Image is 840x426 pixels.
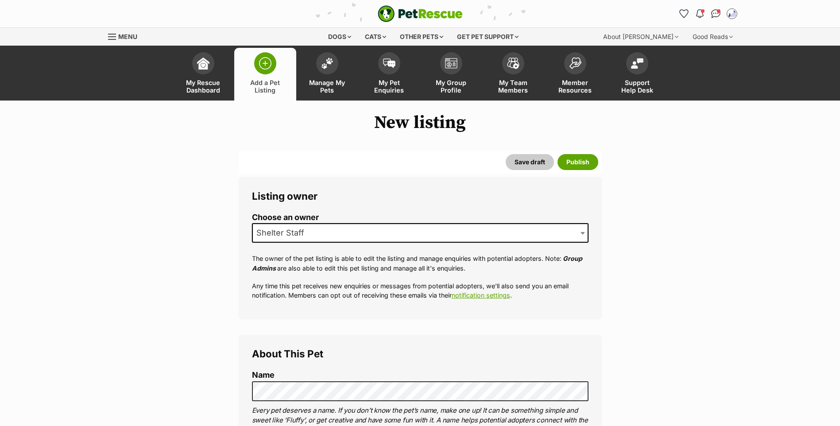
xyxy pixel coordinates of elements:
span: My Team Members [493,79,533,94]
a: My Rescue Dashboard [172,48,234,101]
a: Support Help Desk [606,48,668,101]
span: Support Help Desk [617,79,657,94]
button: My account [725,7,739,21]
img: help-desk-icon-fdf02630f3aa405de69fd3d07c3f3aa587a6932b1a1747fa1d2bba05be0121f9.svg [631,58,643,69]
div: Dogs [322,28,357,46]
em: Group Admins [252,255,582,271]
span: Member Resources [555,79,595,94]
a: Manage My Pets [296,48,358,101]
img: group-profile-icon-3fa3cf56718a62981997c0bc7e787c4b2cf8bcc04b72c1350f741eb67cf2f40e.svg [445,58,457,69]
span: My Pet Enquiries [369,79,409,94]
div: Other pets [394,28,449,46]
span: About This Pet [252,348,323,360]
a: Member Resources [544,48,606,101]
a: My Pet Enquiries [358,48,420,101]
span: Menu [118,33,137,40]
img: chat-41dd97257d64d25036548639549fe6c8038ab92f7586957e7f3b1b290dea8141.svg [711,9,720,18]
div: Cats [359,28,392,46]
button: Save draft [506,154,554,170]
label: Choose an owner [252,213,588,222]
img: Shelter Staff profile pic [728,9,736,18]
span: Manage My Pets [307,79,347,94]
a: Add a Pet Listing [234,48,296,101]
img: notifications-46538b983faf8c2785f20acdc204bb7945ddae34d4c08c2a6579f10ce5e182be.svg [696,9,703,18]
div: Get pet support [451,28,525,46]
a: Menu [108,28,143,44]
span: My Group Profile [431,79,471,94]
button: Publish [557,154,598,170]
a: notification settings [452,291,510,299]
a: My Group Profile [420,48,482,101]
div: Good Reads [686,28,739,46]
label: Name [252,371,588,380]
img: dashboard-icon-eb2f2d2d3e046f16d808141f083e7271f6b2e854fb5c12c21221c1fb7104beca.svg [197,57,209,70]
button: Notifications [693,7,707,21]
div: About [PERSON_NAME] [597,28,685,46]
img: member-resources-icon-8e73f808a243e03378d46382f2149f9095a855e16c252ad45f914b54edf8863c.svg [569,57,581,69]
img: team-members-icon-5396bd8760b3fe7c0b43da4ab00e1e3bb1a5d9ba89233759b79545d2d3fc5d0d.svg [507,58,519,69]
p: The owner of the pet listing is able to edit the listing and manage enquiries with potential adop... [252,254,588,273]
span: Shelter Staff [253,227,313,239]
span: Shelter Staff [252,223,588,243]
img: add-pet-listing-icon-0afa8454b4691262ce3f59096e99ab1cd57d4a30225e0717b998d2c9b9846f56.svg [259,57,271,70]
span: Add a Pet Listing [245,79,285,94]
a: PetRescue [378,5,463,22]
img: manage-my-pets-icon-02211641906a0b7f246fdf0571729dbe1e7629f14944591b6c1af311fb30b64b.svg [321,58,333,69]
p: Any time this pet receives new enquiries or messages from potential adopters, we'll also send you... [252,281,588,300]
img: pet-enquiries-icon-7e3ad2cf08bfb03b45e93fb7055b45f3efa6380592205ae92323e6603595dc1f.svg [383,58,395,68]
span: Listing owner [252,190,317,202]
img: logo-e224e6f780fb5917bec1dbf3a21bbac754714ae5b6737aabdf751b685950b380.svg [378,5,463,22]
span: My Rescue Dashboard [183,79,223,94]
a: Favourites [677,7,691,21]
ul: Account quick links [677,7,739,21]
a: Conversations [709,7,723,21]
a: My Team Members [482,48,544,101]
